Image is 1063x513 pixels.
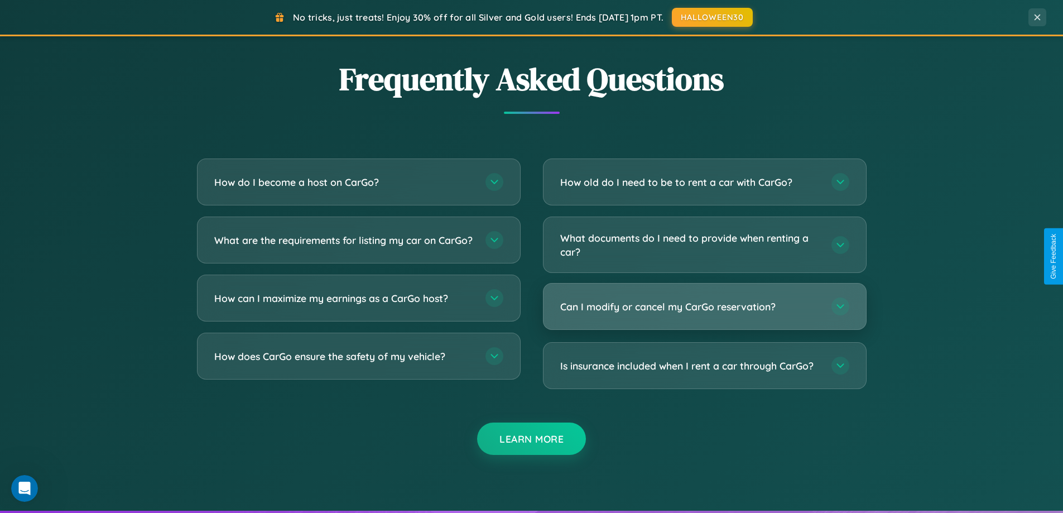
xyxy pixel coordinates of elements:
[197,57,867,100] h2: Frequently Asked Questions
[214,291,474,305] h3: How can I maximize my earnings as a CarGo host?
[293,12,663,23] span: No tricks, just treats! Enjoy 30% off for all Silver and Gold users! Ends [DATE] 1pm PT.
[1050,234,1057,279] div: Give Feedback
[477,423,586,455] button: Learn More
[560,300,820,314] h3: Can I modify or cancel my CarGo reservation?
[560,175,820,189] h3: How old do I need to be to rent a car with CarGo?
[11,475,38,502] iframe: Intercom live chat
[214,175,474,189] h3: How do I become a host on CarGo?
[560,231,820,258] h3: What documents do I need to provide when renting a car?
[214,233,474,247] h3: What are the requirements for listing my car on CarGo?
[214,349,474,363] h3: How does CarGo ensure the safety of my vehicle?
[672,8,753,27] button: HALLOWEEN30
[560,359,820,373] h3: Is insurance included when I rent a car through CarGo?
